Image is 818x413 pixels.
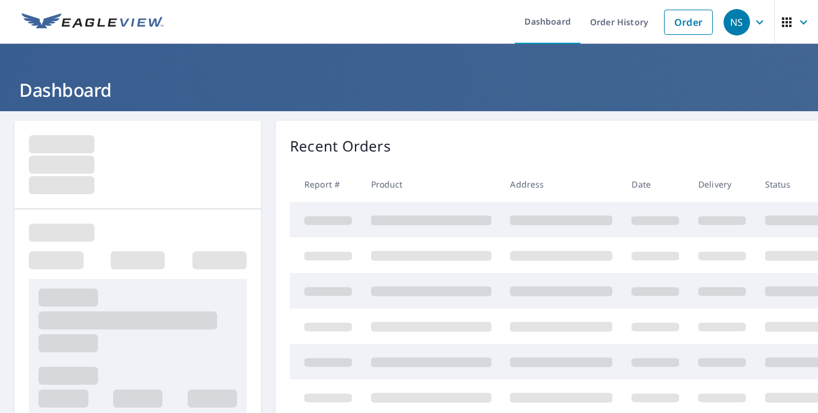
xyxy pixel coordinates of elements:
p: Recent Orders [290,135,391,157]
th: Date [622,167,689,202]
a: Order [664,10,713,35]
div: NS [724,9,750,35]
th: Product [361,167,501,202]
img: EV Logo [22,13,164,31]
h1: Dashboard [14,78,804,102]
th: Report # [290,167,361,202]
th: Delivery [689,167,755,202]
th: Address [500,167,622,202]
